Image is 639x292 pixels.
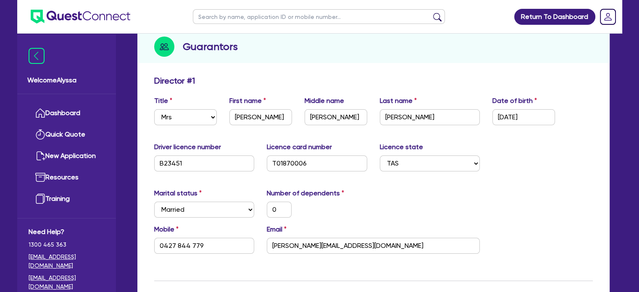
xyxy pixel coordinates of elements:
[267,142,332,152] label: Licence card number
[380,96,417,106] label: Last name
[183,39,238,54] h2: Guarantors
[305,96,344,106] label: Middle name
[29,227,105,237] span: Need Help?
[154,142,221,152] label: Driver licence number
[597,6,619,28] a: Dropdown toggle
[29,48,45,64] img: icon-menu-close
[29,274,105,291] a: [EMAIL_ADDRESS][DOMAIN_NAME]
[29,124,105,145] a: Quick Quote
[380,142,423,152] label: Licence state
[492,96,537,106] label: Date of birth
[154,37,174,57] img: step-icon
[29,240,105,249] span: 1300 465 363
[35,194,45,204] img: training
[267,188,344,198] label: Number of dependents
[29,145,105,167] a: New Application
[154,96,172,106] label: Title
[35,151,45,161] img: new-application
[154,224,179,234] label: Mobile
[514,9,595,25] a: Return To Dashboard
[267,224,287,234] label: Email
[29,188,105,210] a: Training
[35,172,45,182] img: resources
[35,129,45,139] img: quick-quote
[193,9,445,24] input: Search by name, application ID or mobile number...
[29,167,105,188] a: Resources
[29,103,105,124] a: Dashboard
[492,109,555,125] input: DD / MM / YYYY
[229,96,266,106] label: First name
[27,75,106,85] span: Welcome Alyssa
[154,76,195,86] h3: Director # 1
[154,188,202,198] label: Marital status
[29,253,105,270] a: [EMAIL_ADDRESS][DOMAIN_NAME]
[31,10,130,24] img: quest-connect-logo-blue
